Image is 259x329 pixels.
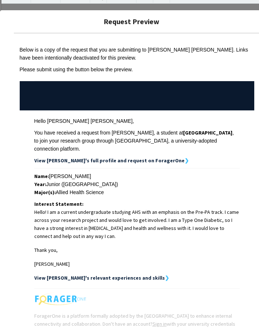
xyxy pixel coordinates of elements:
[34,173,49,179] strong: Name:
[34,275,165,281] strong: View [PERSON_NAME]'s relevant experiences and skills
[34,129,240,153] div: You have received a request from [PERSON_NAME], a student at , to join your research group throug...
[34,172,240,180] div: [PERSON_NAME]
[6,16,257,27] h5: Request Preview
[185,157,189,164] strong: ❯
[34,157,185,164] strong: View [PERSON_NAME]'s full profile and request on ForagerOne
[5,296,31,324] iframe: Chat
[34,260,240,268] p: [PERSON_NAME]
[20,46,254,62] div: Below is a copy of the request that you are submitting to [PERSON_NAME] [PERSON_NAME]. Links have...
[152,321,167,327] a: Sign in
[34,117,240,125] div: Hello [PERSON_NAME] [PERSON_NAME],
[34,180,240,188] div: Junior ([GEOGRAPHIC_DATA])
[34,181,46,188] strong: Year:
[34,201,84,207] strong: Interest Statement:
[34,189,56,196] strong: Major(s):
[165,275,169,281] strong: ❯
[34,188,240,196] div: Allied Health Science
[20,65,254,73] div: Please submit using the button below the preview.
[34,246,240,254] p: Thank you,
[183,129,232,136] strong: [GEOGRAPHIC_DATA]
[34,208,240,240] p: Hello! I am a current undergraduate studying AHS with an emphasis on the Pre-PA track. I came acr...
